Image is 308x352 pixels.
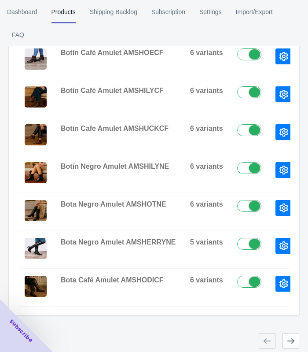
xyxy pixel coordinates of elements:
[8,318,34,344] span: Subscribe
[61,200,166,208] span: Bota Negro Amulet AMSHOTNE
[7,0,37,23] span: Dashboard
[61,238,176,246] span: Bota Negro Amulet AMSHERRYNE
[25,86,47,107] img: Textodelparrafo-2025-07-16T160057.779.png
[7,23,29,46] span: FAQ
[190,238,223,246] span: 5 variants
[25,238,47,259] img: AMSHERRYNE_6.jpg
[25,276,47,297] img: Textodelparrafo-2025-07-16T171941.059.png
[236,0,273,23] span: Import/Export
[190,163,223,170] span: 6 variants
[190,276,223,284] span: 6 variants
[25,124,47,145] img: Textodelparrafo-2025-07-16T151436.224.png
[25,162,47,183] img: Textodelparrafo-2025-07-16T154814.279.png
[61,49,163,56] span: Botín Café Amulet AMSHOECF
[61,125,169,132] span: Botín Cafe Amulet AMSHUCKCF
[190,125,223,132] span: 6 variants
[61,276,164,284] span: Bota Café Amulet AMSHODICF
[51,0,76,23] span: Products
[90,0,137,23] span: Shipping Backlog
[61,87,164,94] span: Botín Café Amulet AMSHILYCF
[190,200,223,208] span: 6 variants
[190,87,223,94] span: 6 variants
[151,0,185,23] span: Subscription
[25,48,47,70] img: AMSHOECF_2.jpg
[199,0,222,23] span: Settings
[25,200,47,221] img: Textodelparrafo-2025-07-16T164801.752.png
[190,49,223,56] span: 6 variants
[61,163,169,170] span: Botín Negro Amulet AMSHILYNE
